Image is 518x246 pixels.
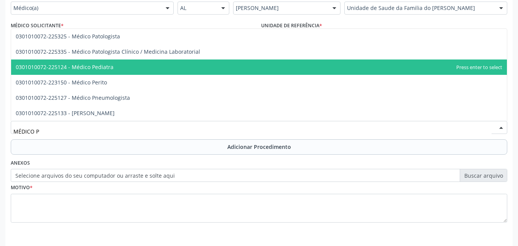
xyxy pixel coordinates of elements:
span: 0301010072-225127 - Médico Pneumologista [16,94,130,101]
button: Adicionar Procedimento [11,139,507,155]
span: [PERSON_NAME] [236,4,325,12]
input: Buscar por procedimento [13,124,492,139]
label: Unidade de referência [261,20,322,32]
label: Médico Solicitante [11,20,64,32]
span: 0301010072-225133 - [PERSON_NAME] [16,109,115,117]
label: Motivo [11,182,33,194]
label: Anexos [11,157,30,169]
span: Unidade de Saude da Familia do [PERSON_NAME] [347,4,492,12]
span: Médico(a) [13,4,158,12]
span: 0301010072-225124 - Médico Pediatra [16,63,113,71]
span: 0301010072-225335 - Médico Patologista Clínico / Medicina Laboratorial [16,48,200,55]
span: Adicionar Procedimento [227,143,291,151]
span: AL [180,4,214,12]
span: 0301010072-225325 - Médico Patologista [16,33,120,40]
span: 0301010072-223150 - Médico Perito [16,79,107,86]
